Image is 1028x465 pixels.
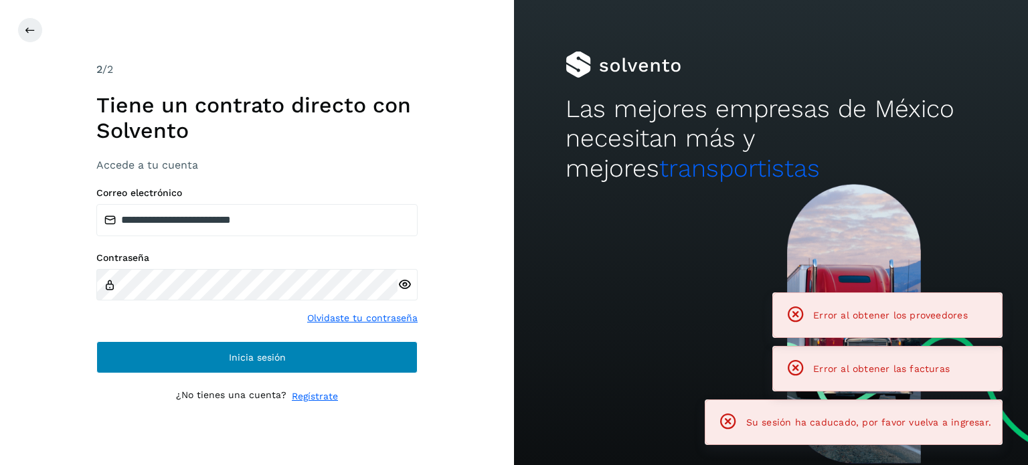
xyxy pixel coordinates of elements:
[96,252,418,264] label: Contraseña
[96,63,102,76] span: 2
[96,187,418,199] label: Correo electrónico
[307,311,418,325] a: Olvidaste tu contraseña
[176,389,286,403] p: ¿No tienes una cuenta?
[566,94,976,183] h2: Las mejores empresas de México necesitan más y mejores
[813,363,950,374] span: Error al obtener las facturas
[746,417,991,428] span: Su sesión ha caducado, por favor vuelva a ingresar.
[292,389,338,403] a: Regístrate
[659,154,820,183] span: transportistas
[96,92,418,144] h1: Tiene un contrato directo con Solvento
[96,341,418,373] button: Inicia sesión
[96,62,418,78] div: /2
[229,353,286,362] span: Inicia sesión
[813,310,968,320] span: Error al obtener los proveedores
[96,159,418,171] h3: Accede a tu cuenta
